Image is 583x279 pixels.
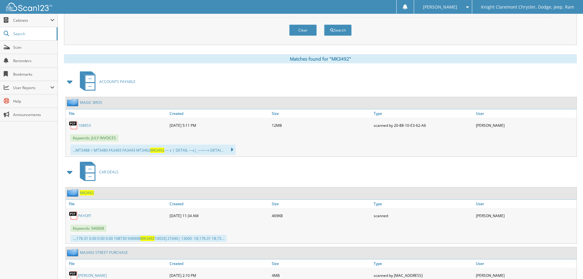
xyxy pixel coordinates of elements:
[474,109,577,118] a: User
[67,99,80,106] img: folder2.png
[168,209,270,222] div: [DATE] 11:34 AM
[13,45,54,50] span: Scan
[13,58,54,63] span: Reminders
[69,211,78,220] img: PDF.png
[270,119,372,131] div: 12MB
[67,189,80,197] img: folder2.png
[13,31,54,36] span: Search
[67,249,80,256] img: folder2.png
[372,209,474,222] div: scanned
[372,259,474,268] a: Type
[70,225,107,232] span: Keywords: 940608
[13,112,54,117] span: Announcements
[13,18,50,23] span: Cabinets
[324,25,352,36] button: Search
[70,134,118,141] span: Keywords: JULY INVOICES
[66,200,168,208] a: File
[474,259,577,268] a: User
[481,5,574,9] span: Knight Claremont Chrysler, Dodge, Jeep, Ram
[99,79,136,84] span: ACCOUNTS PAYABLE
[64,54,577,63] div: Matches found for "MK3492"
[474,119,577,131] div: [PERSON_NAME]
[76,160,118,184] a: CAR DEALS
[372,109,474,118] a: Type
[13,85,50,90] span: User Reports
[168,259,270,268] a: Created
[80,250,128,255] a: MA3492 STREET PURCHASE
[80,190,94,195] a: MK3492
[70,145,236,155] div: ...MT3488 = MT3480 FA3465 FA3443 MT3462 .— z | DETAIL —s|_—=—« DETAI...
[78,123,91,128] a: 108853
[66,259,168,268] a: File
[150,148,164,153] span: MK3492
[270,200,372,208] a: Size
[70,235,226,242] div: ...,176.31 0.00 0.00 0.00 108730 940608 10033] 21040| 13600 -18,176.31 18,15...
[289,25,317,36] button: Clear
[372,200,474,208] a: Type
[140,236,155,241] span: MK3492
[66,109,168,118] a: File
[168,119,270,131] div: [DATE] 5:11 PM
[168,200,270,208] a: Created
[474,209,577,222] div: [PERSON_NAME]
[6,3,52,11] img: scan123-logo-white.svg
[13,99,54,104] span: Help
[99,169,118,175] span: CAR DEALS
[78,273,107,278] a: [PERSON_NAME]
[13,72,54,77] span: Bookmarks
[423,5,457,9] span: [PERSON_NAME]
[76,70,136,94] a: ACCOUNTS PAYABLE
[270,209,372,222] div: 469KB
[69,121,78,130] img: PDF.png
[270,259,372,268] a: Size
[80,100,102,105] a: MAGIC BROS
[168,109,270,118] a: Created
[474,200,577,208] a: User
[552,250,583,279] iframe: Chat Widget
[372,119,474,131] div: scanned by 20-88-10-E3-62-A6
[270,109,372,118] a: Size
[78,213,91,218] a: PAYOFF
